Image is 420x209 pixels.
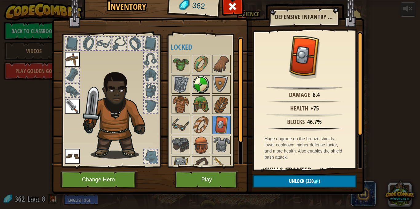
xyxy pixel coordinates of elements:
img: portrait.png [192,96,210,113]
img: portrait.png [213,157,230,174]
img: gem.png [314,179,319,184]
span: Unlock [289,178,304,184]
h3: Skills Granted [265,166,347,175]
img: portrait.png [213,96,230,113]
img: portrait.png [284,36,324,76]
div: Damage [289,91,310,99]
img: portrait.png [172,56,189,73]
span: (230 [304,178,314,184]
img: portrait.png [65,52,80,67]
img: hr.png [266,100,342,104]
span: ) [319,178,320,184]
div: 46.7% [307,118,322,126]
img: portrait.png [172,96,189,113]
button: Play [175,171,239,188]
div: Blocks [287,118,305,126]
div: +75 [311,104,319,113]
img: portrait.png [172,137,189,154]
img: portrait.png [192,137,210,154]
img: portrait.png [172,76,189,93]
img: Gordon_Stalwart_Hair.png [80,69,156,159]
img: hr.png [266,114,342,117]
img: portrait.png [65,149,80,164]
img: hr.png [266,87,342,90]
img: portrait.png [213,56,230,73]
div: Huge upgrade on the bronze shields: lower cooldown, higher defense factor, and more health. Also ... [265,136,347,160]
h2: Defensive Infantry Shield [275,14,333,20]
div: 6.4 [313,91,320,99]
h4: Locked [171,43,243,51]
img: portrait.png [213,76,230,93]
img: portrait.png [192,76,210,93]
img: portrait.png [213,116,230,134]
img: portrait.png [192,116,210,134]
img: portrait.png [172,157,189,174]
button: Change Hero [60,171,138,188]
button: Unlock(230) [253,175,356,188]
img: portrait.png [65,99,80,114]
div: Health [290,104,308,113]
img: portrait.png [213,137,230,154]
img: hr.png [266,127,342,131]
img: portrait.png [192,157,210,174]
img: portrait.png [192,56,210,73]
img: portrait.png [172,116,189,134]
